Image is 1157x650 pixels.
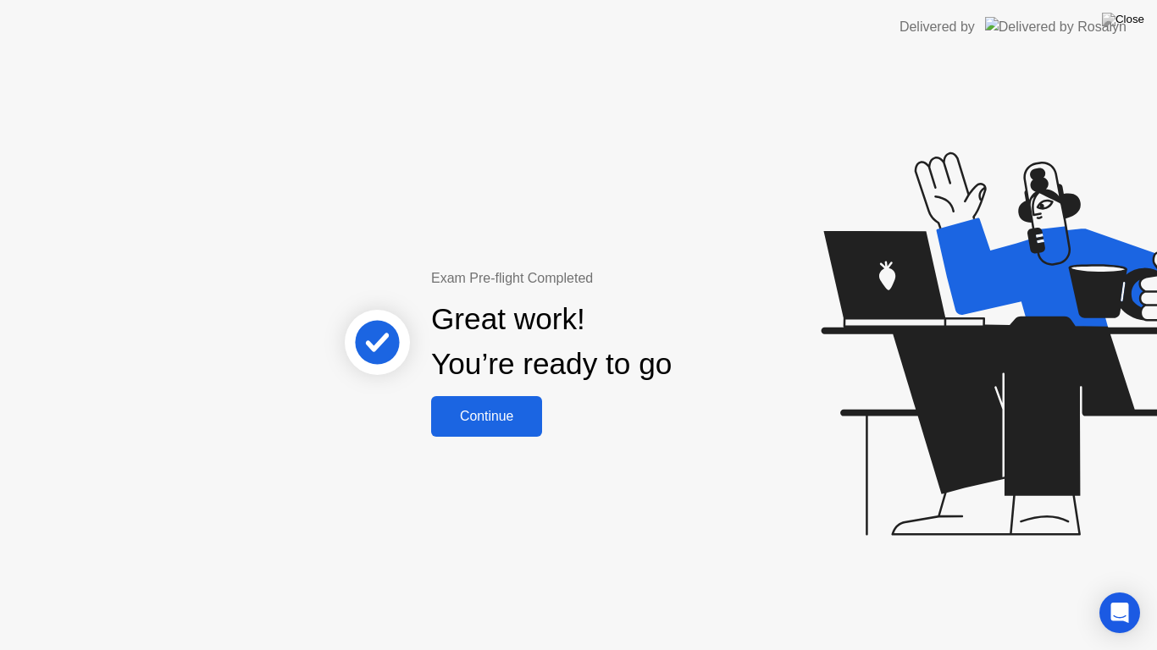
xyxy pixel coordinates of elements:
[985,17,1127,36] img: Delivered by Rosalyn
[900,17,975,37] div: Delivered by
[431,396,542,437] button: Continue
[1102,13,1144,26] img: Close
[431,297,672,387] div: Great work! You’re ready to go
[1099,592,1140,633] div: Open Intercom Messenger
[436,409,537,424] div: Continue
[431,268,781,289] div: Exam Pre-flight Completed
